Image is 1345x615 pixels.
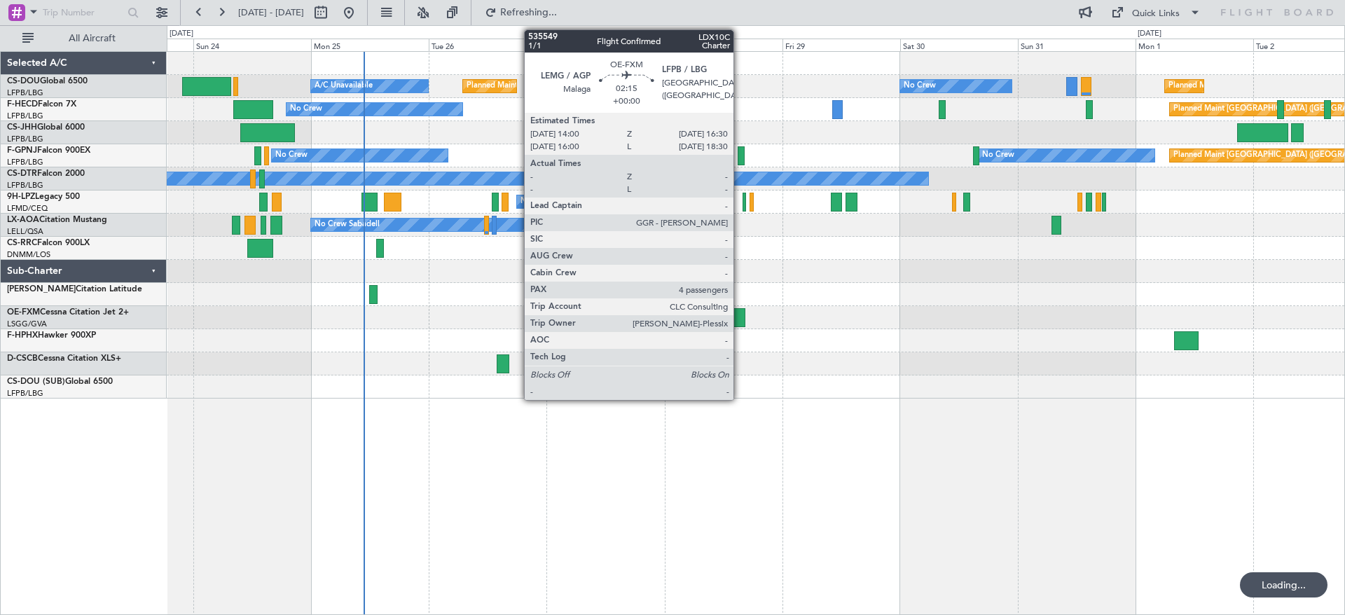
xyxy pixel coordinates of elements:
div: No Crew [982,145,1014,166]
a: LSGG/GVA [7,319,47,329]
a: CS-DOUGlobal 6500 [7,77,88,85]
a: 9H-LPZLegacy 500 [7,193,80,201]
div: Sun 31 [1018,39,1136,51]
span: CS-DTR [7,170,37,178]
a: F-GPNJFalcon 900EX [7,146,90,155]
span: CS-RRC [7,239,37,247]
span: [PERSON_NAME] [7,285,76,293]
a: LX-AOACitation Mustang [7,216,107,224]
a: LFMD/CEQ [7,203,48,214]
div: [DATE] [170,28,193,40]
span: Refreshing... [499,8,558,18]
div: [DATE] [1138,28,1161,40]
span: OE-FXM [7,308,40,317]
div: No Crew [904,76,936,97]
a: [PERSON_NAME]Citation Latitude [7,285,142,293]
div: Quick Links [1132,7,1180,21]
a: CS-JHHGlobal 6000 [7,123,85,132]
div: Sun 24 [193,39,311,51]
a: LFPB/LBG [7,111,43,121]
a: F-HPHXHawker 900XP [7,331,96,340]
a: DNMM/LOS [7,249,50,260]
div: No Crew [520,191,553,212]
input: Trip Number [43,2,123,23]
a: LFPB/LBG [7,134,43,144]
div: No Crew [290,99,322,120]
div: Wed 27 [546,39,664,51]
span: CS-DOU [7,77,40,85]
a: LELL/QSA [7,226,43,237]
span: CS-DOU (SUB) [7,378,65,386]
a: LFPB/LBG [7,157,43,167]
a: LFPB/LBG [7,88,43,98]
span: F-GPNJ [7,146,37,155]
a: LFPB/LBG [7,388,43,399]
div: Mon 25 [311,39,429,51]
button: All Aircraft [15,27,152,50]
div: A/C Unavailable [315,76,373,97]
span: F-HPHX [7,331,38,340]
a: CS-DOU (SUB)Global 6500 [7,378,113,386]
span: [DATE] - [DATE] [238,6,304,19]
span: F-HECD [7,100,38,109]
a: OE-FXMCessna Citation Jet 2+ [7,308,129,317]
div: Fri 29 [782,39,900,51]
div: Sat 30 [900,39,1018,51]
a: F-HECDFalcon 7X [7,100,76,109]
div: Loading... [1240,572,1327,597]
div: Tue 26 [429,39,546,51]
a: D-CSCBCessna Citation XLS+ [7,354,121,363]
a: CS-DTRFalcon 2000 [7,170,85,178]
div: No Crew Sabadell [315,214,380,235]
a: LFPB/LBG [7,180,43,191]
button: Quick Links [1104,1,1208,24]
div: Planned Maint [GEOGRAPHIC_DATA] ([GEOGRAPHIC_DATA]) [467,76,687,97]
span: LX-AOA [7,216,39,224]
span: 9H-LPZ [7,193,35,201]
div: Thu 28 [665,39,782,51]
button: Refreshing... [478,1,563,24]
div: No Crew [275,145,308,166]
a: CS-RRCFalcon 900LX [7,239,90,247]
span: CS-JHH [7,123,37,132]
span: D-CSCB [7,354,38,363]
div: Mon 1 [1136,39,1253,51]
span: All Aircraft [36,34,148,43]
